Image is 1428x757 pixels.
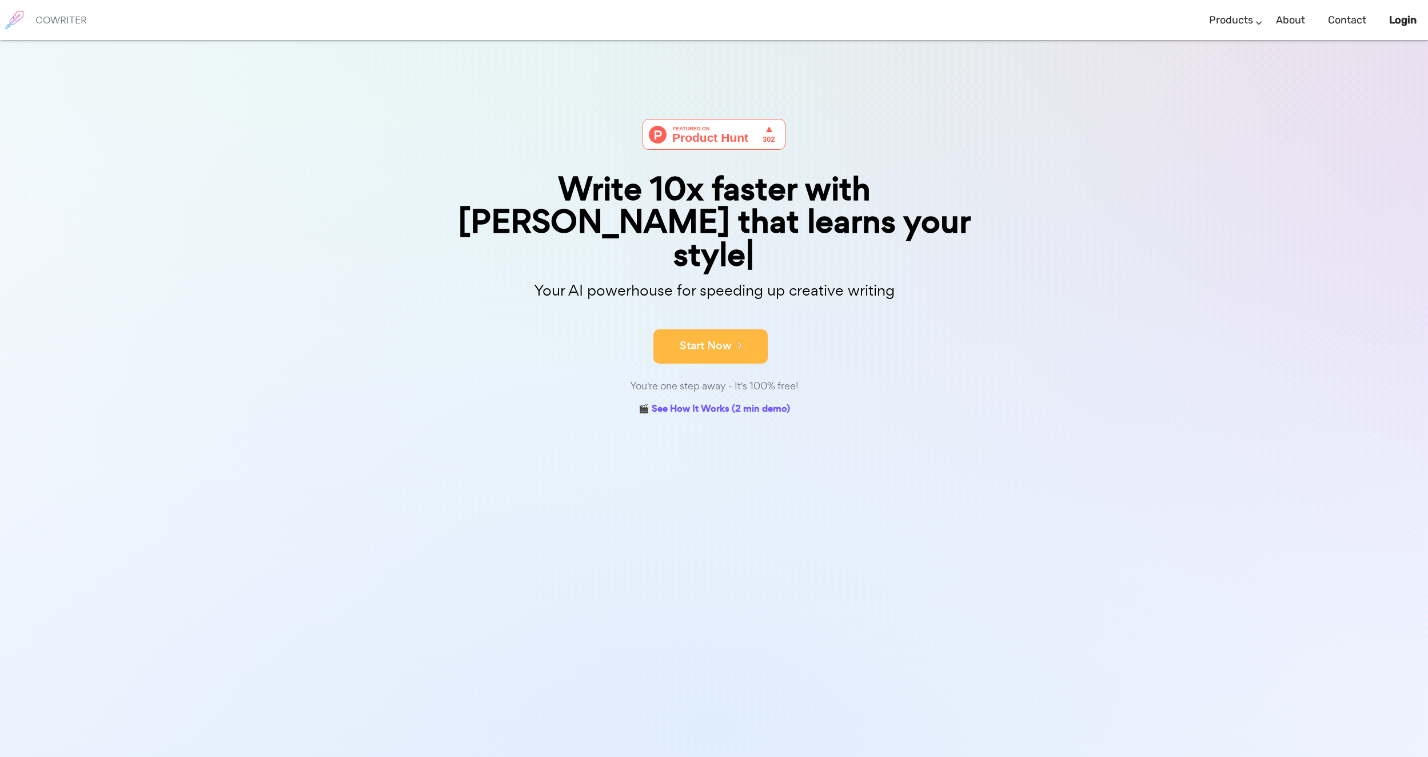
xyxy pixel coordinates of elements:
[1389,14,1417,26] b: Login
[639,401,790,419] a: 🎬 See How It Works (2 min demo)
[1276,3,1305,37] a: About
[428,173,1000,271] div: Write 10x faster with [PERSON_NAME] that learns your style
[1389,3,1417,37] a: Login
[428,278,1000,303] p: Your AI powerhouse for speeding up creative writing
[643,119,785,150] img: Cowriter - Your AI buddy for speeding up creative writing | Product Hunt
[428,378,1000,395] div: You're one step away - It's 100% free!
[1209,3,1253,37] a: Products
[35,15,87,25] h6: COWRITER
[653,329,768,364] button: Start Now
[1328,3,1366,37] a: Contact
